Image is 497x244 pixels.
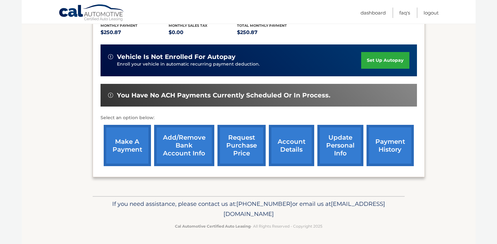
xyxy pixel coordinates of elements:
a: Dashboard [361,8,386,18]
p: $250.87 [101,28,169,37]
span: Monthly sales Tax [169,23,207,28]
a: Logout [424,8,439,18]
a: update personal info [317,125,363,166]
p: Select an option below: [101,114,417,122]
strong: Cal Automotive Certified Auto Leasing [175,224,251,229]
a: Cal Automotive [59,4,125,22]
a: make a payment [104,125,151,166]
a: set up autopay [361,52,409,69]
span: Total Monthly Payment [237,23,287,28]
img: alert-white.svg [108,54,113,59]
p: If you need assistance, please contact us at: or email us at [97,199,401,219]
p: - All Rights Reserved - Copyright 2025 [97,223,401,229]
span: Monthly Payment [101,23,137,28]
p: $0.00 [169,28,237,37]
a: Add/Remove bank account info [154,125,214,166]
p: Enroll your vehicle in automatic recurring payment deduction. [117,61,361,68]
span: [PHONE_NUMBER] [236,200,292,207]
p: $250.87 [237,28,305,37]
a: FAQ's [399,8,410,18]
a: account details [269,125,314,166]
a: request purchase price [217,125,266,166]
span: vehicle is not enrolled for autopay [117,53,235,61]
a: payment history [367,125,414,166]
img: alert-white.svg [108,93,113,98]
span: [EMAIL_ADDRESS][DOMAIN_NAME] [223,200,385,218]
span: You have no ACH payments currently scheduled or in process. [117,91,330,99]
